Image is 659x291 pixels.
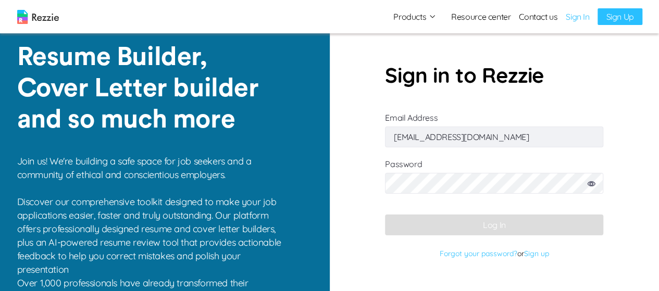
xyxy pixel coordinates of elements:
img: logo [17,10,59,24]
p: Sign in to Rezzie [385,59,603,91]
input: Email Address [385,126,603,147]
p: or [385,246,603,261]
a: Sign Up [598,8,642,25]
a: Sign In [566,10,589,23]
button: Log In [385,214,603,235]
a: Forgot your password? [440,249,517,258]
a: Sign up [524,249,549,258]
input: Password [385,173,603,194]
p: Resume Builder, Cover Letter builder and so much more [17,42,277,135]
button: Products [393,10,437,23]
a: Contact us [519,10,557,23]
label: Password [385,159,603,204]
a: Resource center [451,10,511,23]
label: Email Address [385,112,603,142]
p: Join us! We're building a safe space for job seekers and a community of ethical and conscientious... [17,155,289,276]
